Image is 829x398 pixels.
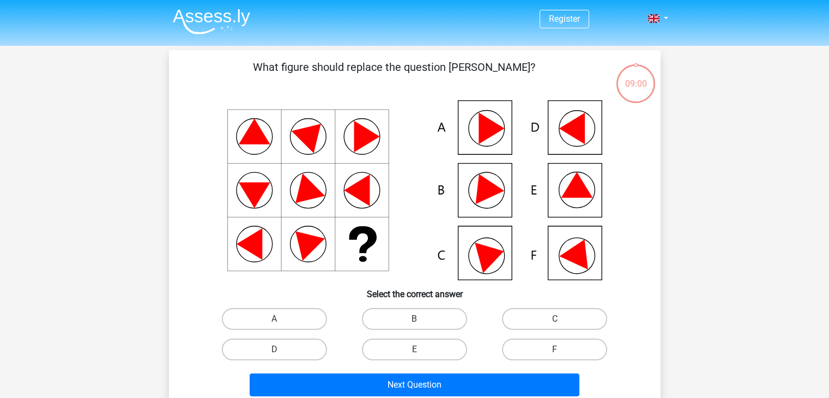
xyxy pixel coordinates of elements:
button: Next Question [250,373,579,396]
h6: Select the correct answer [186,280,643,299]
label: C [502,308,607,330]
label: B [362,308,467,330]
img: Assessly [173,9,250,34]
p: What figure should replace the question [PERSON_NAME]? [186,59,602,92]
label: F [502,339,607,360]
label: A [222,308,327,330]
a: Register [549,14,580,24]
label: D [222,339,327,360]
div: 09:00 [615,63,656,91]
label: E [362,339,467,360]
